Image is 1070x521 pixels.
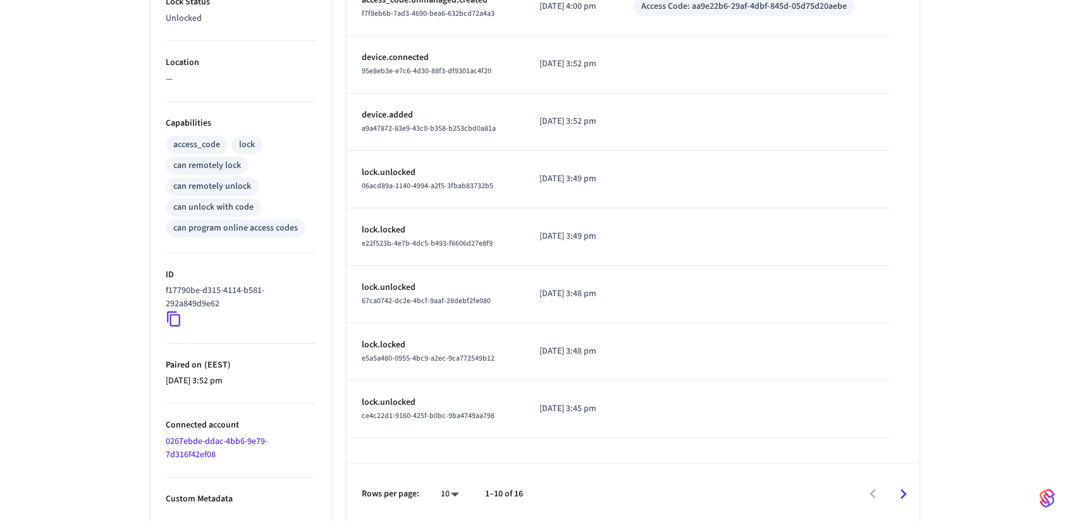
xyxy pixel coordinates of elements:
span: 95e8eb3e-e7c6-4d30-88f3-df9301ac4f20 [362,66,491,76]
span: e5a5a480-0955-4bc9-a2ec-9ca772549b12 [362,353,495,364]
p: Capabilities [166,117,316,130]
div: access_code [173,138,220,152]
p: lock.locked [362,338,509,352]
p: [DATE] 3:45 pm [539,402,603,416]
img: SeamLogoGradient.69752ec5.svg [1040,488,1055,508]
p: [DATE] 3:52 pm [539,115,603,128]
a: 0267ebde-ddac-4bb6-9e79-7d316f42ef08 [166,435,267,461]
span: ce4c22d1-9160-425f-b0bc-9ba4749aa798 [362,410,495,421]
span: 67ca0742-dc2e-4bcf-9aaf-28debf2fe080 [362,296,491,306]
p: [DATE] 3:48 pm [539,287,603,301]
span: 06acd89a-1140-4994-a2f5-3fbab83732b5 [362,181,493,191]
p: Rows per page: [362,488,419,501]
span: f7f8eb6b-7ad3-4690-bea6-632bcd72a4a3 [362,8,495,19]
p: Paired on [166,359,316,372]
p: Location [166,56,316,69]
p: ID [166,268,316,282]
div: lock [239,138,255,152]
div: 10 [434,485,465,503]
p: [DATE] 3:48 pm [539,345,603,358]
span: ( EEST ) [202,359,231,371]
div: can remotely lock [173,159,241,172]
div: can unlock with code [173,201,254,214]
button: Go to next page [889,479,918,509]
p: [DATE] 3:52 pm [539,57,603,71]
div: can remotely unlock [173,180,251,193]
p: lock.unlocked [362,166,509,179]
p: device.added [362,109,509,122]
p: [DATE] 3:49 pm [539,172,603,186]
p: 1–10 of 16 [485,488,523,501]
p: Custom Metadata [166,493,316,506]
div: can program online access codes [173,222,298,235]
p: [DATE] 3:52 pm [166,374,316,388]
p: — [166,73,316,86]
p: Connected account [166,419,316,432]
p: Unlocked [166,12,316,25]
p: [DATE] 3:49 pm [539,230,603,243]
p: device.connected [362,51,509,64]
span: e22f523b-4e7b-4dc5-b493-f6606d27e8f9 [362,238,493,249]
span: a9a47872-83e9-43c0-b358-b253cbd0a81a [362,123,496,134]
p: lock.unlocked [362,281,509,294]
p: f17790be-d315-4114-b581-292a849d9e62 [166,284,311,311]
p: lock.locked [362,224,509,237]
p: lock.unlocked [362,396,509,409]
